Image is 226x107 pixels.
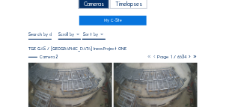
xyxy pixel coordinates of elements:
div: Camera 2 [28,55,58,60]
div: TGE GAS / [GEOGRAPHIC_DATA] Ineos Project ONE [28,46,127,51]
span: Page 1 / 6534 [157,54,187,60]
input: Search by date 󰅀 [28,31,52,37]
a: My C-Site [79,16,147,25]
